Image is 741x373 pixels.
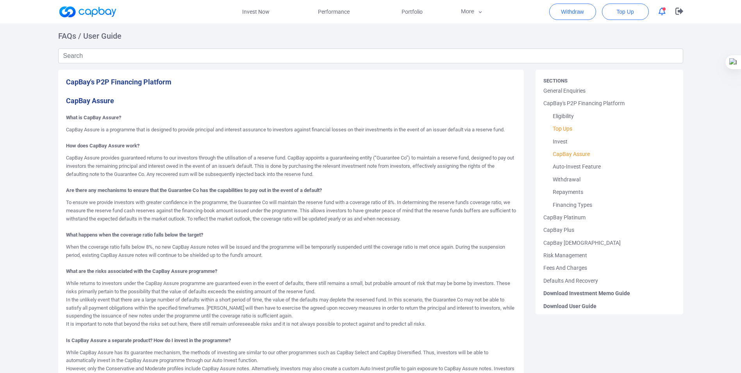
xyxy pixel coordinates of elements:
strong: What are the risks associated with the CapBay Assure programme? [66,268,217,274]
a: Risk Management [543,249,675,262]
span: Portfolio [402,7,423,16]
a: CapBay Assure [543,148,675,160]
a: Financing Types [543,199,675,211]
span: Download User Guide [543,300,675,312]
strong: What happens when the coverage ratio falls below the target? [66,232,203,238]
a: Invest [543,135,675,148]
span: CapBay Assure [66,97,114,105]
a: Withdrawal [543,173,675,186]
a: CapBay Plus [543,224,675,236]
p: When the coverage ratio falls below 8%, no new CapBay Assure notes will be issued and the program... [66,243,516,267]
a: Defaults And Recovery [543,274,675,287]
p: While returns to investors under the CapBay Assure programme are guaranteed even in the event of ... [66,280,516,337]
h4: CapBay's P2P Financing Platform [66,77,516,106]
p: To ensure we provide investors with greater confidence in the programme, the Guarantee Co will ma... [66,199,516,231]
a: Auto-Invest Feature [543,160,675,173]
strong: What is CapBay Assure? [66,115,121,120]
button: Top Up [602,4,649,20]
span: Performance [318,7,350,16]
strong: Is CapBay Assure a separate product? How do I invest in the programme? [66,337,231,343]
a: Fees And Charges [543,262,675,274]
a: Top Ups [543,122,675,135]
a: Eligibility [543,110,675,122]
button: Withdraw [549,4,596,20]
h5: Sections [543,77,568,84]
p: CapBay Assure provides guaranteed returns to our investors through the utilisation of a reserve f... [66,154,516,186]
strong: Are there any mechanisms to ensure that the Guarantee Co has the capabilities to pay out in the e... [66,187,322,193]
a: CapBay [DEMOGRAPHIC_DATA] [543,237,675,249]
span: Download Investment Memo Guide [543,287,675,299]
a: CapBay's P2P Financing Platform [543,97,675,109]
p: CapBay Assure is a programme that is designed to provide principal and interest assurance to inve... [66,126,516,142]
a: CapBay Platinum [543,211,675,224]
span: Top Up [616,8,634,16]
input: Search [58,48,683,63]
strong: How does CapBay Assure work? [66,143,139,149]
a: General Enquiries [543,84,675,97]
a: Repayments [543,186,675,198]
h3: FAQs / User Guide [58,30,683,42]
